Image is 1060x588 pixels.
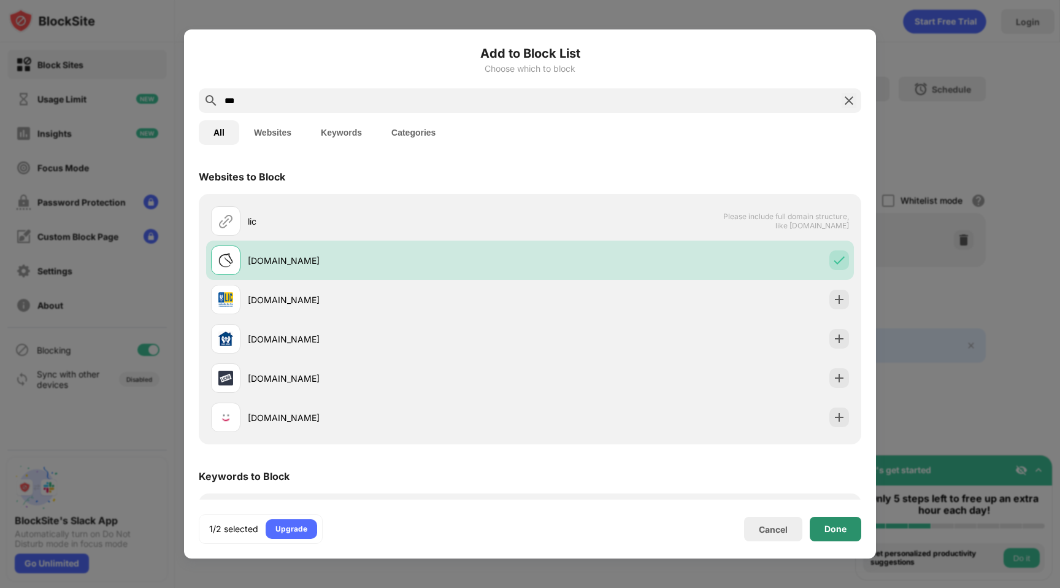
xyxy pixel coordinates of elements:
[218,371,233,385] img: favicons
[218,292,233,307] img: favicons
[248,293,530,306] div: [DOMAIN_NAME]
[275,523,307,535] div: Upgrade
[199,120,239,145] button: All
[239,120,306,145] button: Websites
[204,93,218,108] img: search.svg
[199,44,861,63] h6: Add to Block List
[248,372,530,385] div: [DOMAIN_NAME]
[759,524,788,535] div: Cancel
[306,120,377,145] button: Keywords
[199,470,290,482] div: Keywords to Block
[199,64,861,74] div: Choose which to block
[218,410,233,425] img: favicons
[199,171,285,183] div: Websites to Block
[824,524,847,534] div: Done
[248,254,530,267] div: [DOMAIN_NAME]
[842,93,856,108] img: search-close
[723,212,849,230] span: Please include full domain structure, like [DOMAIN_NAME]
[377,120,450,145] button: Categories
[218,331,233,346] img: favicons
[248,411,530,424] div: [DOMAIN_NAME]
[218,253,233,268] img: favicons
[209,523,258,535] div: 1/2 selected
[218,214,233,228] img: url.svg
[248,333,530,346] div: [DOMAIN_NAME]
[248,215,530,228] div: lic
